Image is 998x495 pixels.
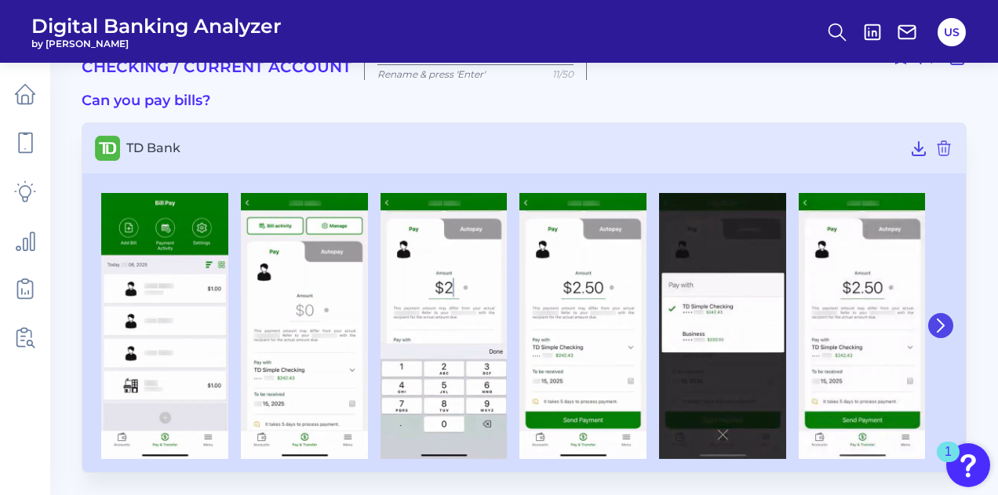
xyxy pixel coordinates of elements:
span: Digital Banking Analyzer [31,14,282,38]
div: 1 [945,452,952,472]
h2: Checking / Current Account [82,57,351,76]
p: Rename & press 'Enter' [377,68,574,80]
span: by [PERSON_NAME] [31,38,282,49]
button: US [938,18,966,46]
span: 11/50 [552,68,574,80]
img: TD Bank [799,193,926,460]
img: TD Bank [519,193,647,460]
img: TD Bank [101,193,228,460]
img: TD Bank [241,193,368,460]
img: TD Bank [381,193,508,460]
img: TD Bank [659,193,786,460]
h3: Can you pay bills? [82,93,967,110]
button: Open Resource Center, 1 new notification [946,443,990,487]
span: TD Bank [126,140,903,155]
